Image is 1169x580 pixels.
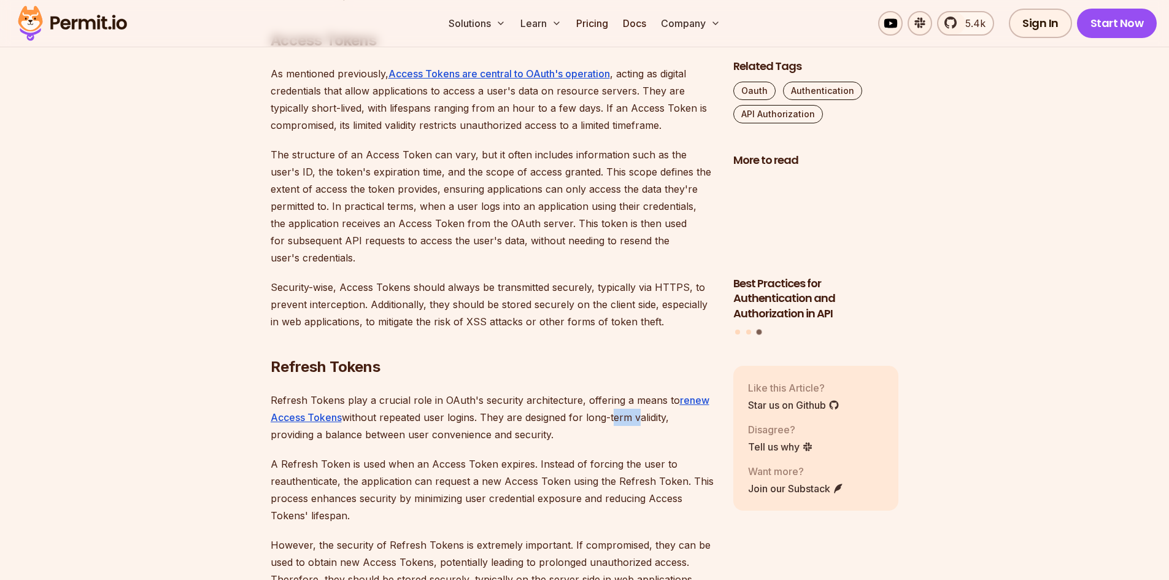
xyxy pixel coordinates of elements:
a: Docs [618,11,651,36]
p: As mentioned previously, , acting as digital credentials that allow applications to access a user... [271,65,714,134]
a: Start Now [1077,9,1157,38]
li: 3 of 3 [733,176,899,322]
p: The structure of an Access Token can vary, but it often includes information such as the user's I... [271,146,714,266]
button: Learn [515,11,566,36]
a: Tell us why [748,439,813,454]
div: Posts [733,176,899,336]
span: 5.4k [958,16,986,31]
a: Join our Substack [748,481,844,495]
a: Authentication [783,82,862,100]
img: Permit logo [12,2,133,44]
p: Refresh Tokens play a crucial role in OAuth's security architecture, offering a means to without ... [271,392,714,443]
button: Go to slide 3 [757,329,762,334]
a: Oauth [733,82,776,100]
img: Best Practices for Authentication and Authorization in API [733,176,899,269]
p: Disagree? [748,422,813,436]
p: Security-wise, Access Tokens should always be transmitted securely, typically via HTTPS, to preve... [271,279,714,330]
a: API Authorization [733,105,823,123]
h2: More to read [733,153,899,168]
a: Pricing [571,11,613,36]
button: Go to slide 1 [735,329,740,334]
a: Sign In [1009,9,1072,38]
p: Want more? [748,463,844,478]
h2: Related Tags [733,59,899,74]
button: Go to slide 2 [746,329,751,334]
h3: Best Practices for Authentication and Authorization in API [733,276,899,321]
a: Access Tokens are central to OAuth's operation [388,68,610,80]
button: Solutions [444,11,511,36]
strong: Refresh Tokens [271,358,380,376]
a: Star us on Github [748,397,839,412]
p: A Refresh Token is used when an Access Token expires. Instead of forcing the user to reauthentica... [271,455,714,524]
button: Company [656,11,725,36]
a: 5.4k [937,11,994,36]
p: Like this Article? [748,380,839,395]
